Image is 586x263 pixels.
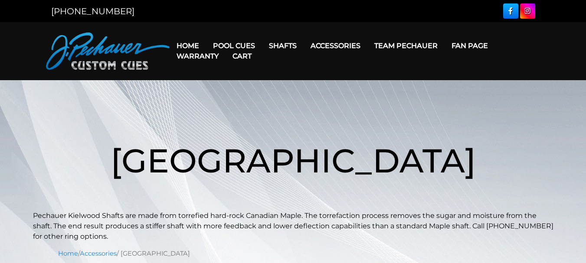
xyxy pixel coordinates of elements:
[226,45,259,67] a: Cart
[80,250,117,257] a: Accessories
[445,35,495,57] a: Fan Page
[170,45,226,67] a: Warranty
[33,211,553,242] p: Pechauer Kielwood Shafts are made from torrefied hard-rock Canadian Maple. The torrefaction proce...
[170,35,206,57] a: Home
[367,35,445,57] a: Team Pechauer
[262,35,304,57] a: Shafts
[51,6,134,16] a: [PHONE_NUMBER]
[111,140,476,181] span: [GEOGRAPHIC_DATA]
[206,35,262,57] a: Pool Cues
[304,35,367,57] a: Accessories
[46,32,170,70] img: Pechauer Custom Cues
[58,250,78,257] a: Home
[58,249,528,258] nav: Breadcrumb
